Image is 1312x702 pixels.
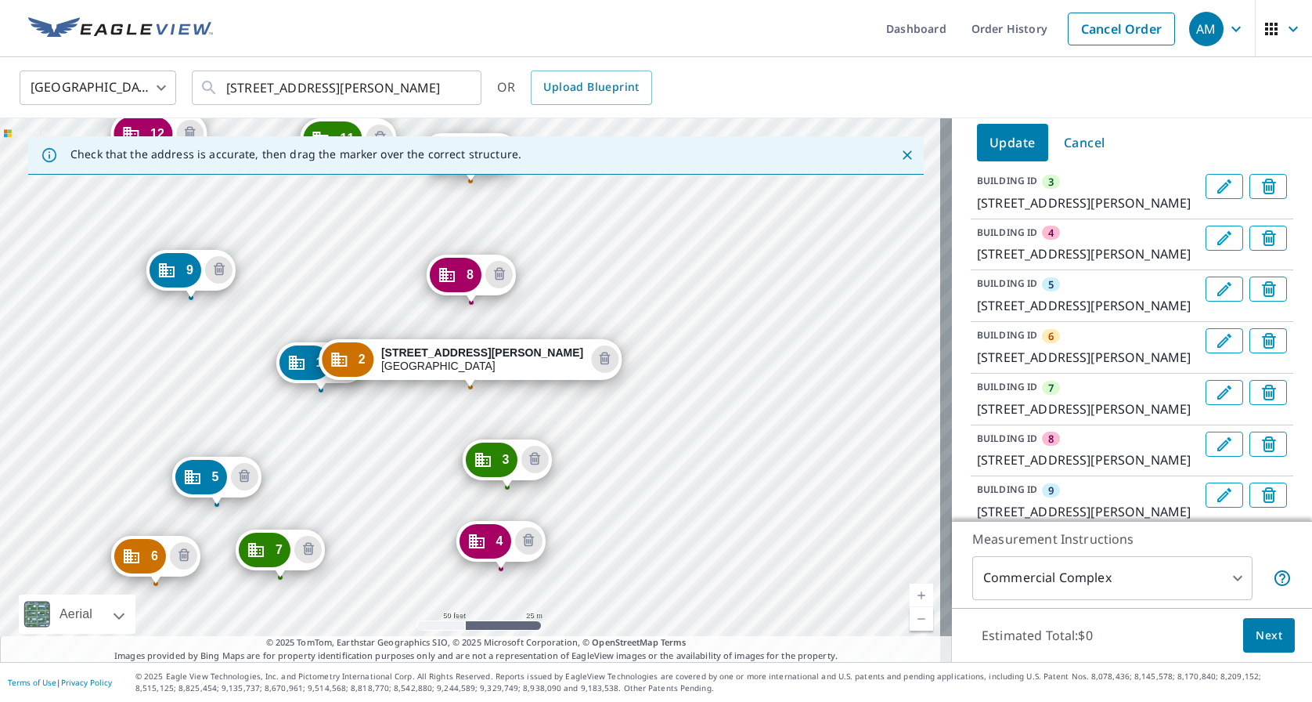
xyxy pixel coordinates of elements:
[1048,483,1054,498] span: 9
[236,530,325,578] div: Dropped pin, building 7, Commercial property, 2020 Wells Rd Orange Park, FL 32073
[381,346,583,359] strong: [STREET_ADDRESS][PERSON_NAME]
[359,353,366,365] span: 2
[531,71,651,105] a: Upload Blueprint
[1048,226,1054,240] span: 4
[592,636,658,648] a: OpenStreetMap
[186,264,193,276] span: 9
[1249,432,1287,457] button: Delete building 8
[171,457,261,505] div: Dropped pin, building 5, Commercial property, 2020 Wells Rd Orange Park, FL 32073
[319,339,622,388] div: Dropped pin, building 2, Commercial property, 2020 Wells Rd Orange Park, FL 32073
[111,536,200,584] div: Dropped pin, building 6, Commercial property, 2020 Wells Rd Orange Park, FL 32073
[8,677,56,688] a: Terms of Use
[977,432,1037,445] p: BUILDING ID
[543,78,639,97] span: Upload Blueprint
[1249,226,1287,251] button: Delete building 4
[20,66,176,110] div: [GEOGRAPHIC_DATA]
[910,607,933,631] a: Current Level 19, Zoom Out
[1206,432,1243,457] button: Edit building 8
[1051,124,1118,161] button: Cancel
[897,145,917,165] button: Close
[1206,483,1243,508] button: Edit building 9
[521,446,549,473] button: Delete building 3
[989,132,1036,154] span: Update
[497,71,652,105] div: OR
[19,595,135,634] div: Aerial
[70,147,521,161] p: Check that the address is accurate, then drag the marker over the correct structure.
[176,120,204,147] button: Delete building 12
[977,277,1037,290] p: BUILDING ID
[1048,432,1054,446] span: 8
[502,454,509,465] span: 3
[381,346,583,373] div: [GEOGRAPHIC_DATA]
[1249,174,1287,199] button: Delete building 3
[977,483,1037,496] p: BUILDING ID
[1249,277,1287,302] button: Delete building 5
[1048,277,1054,291] span: 5
[1273,569,1292,588] span: Each building may require a separate measurement report; if so, your account will be billed per r...
[300,118,396,167] div: Dropped pin, building 11, Commercial property, 2020 Wells Rd Orange Park, FL 32073
[1048,175,1054,189] span: 3
[55,595,97,634] div: Aerial
[977,174,1037,187] p: BUILDING ID
[977,328,1037,342] p: BUILDING ID
[661,636,687,648] a: Terms
[1048,329,1054,343] span: 6
[1206,174,1243,199] button: Edit building 3
[496,535,503,547] span: 4
[170,542,197,570] button: Delete building 6
[977,194,1199,212] p: [STREET_ADDRESS][PERSON_NAME]
[150,128,164,139] span: 12
[591,346,618,373] button: Delete building 2
[226,66,449,110] input: Search by address or latitude-longitude
[294,536,322,563] button: Delete building 7
[427,255,516,303] div: Dropped pin, building 8, Commercial property, 2000 Wells Rd Orange Park, FL 32073
[1064,132,1105,154] span: Cancel
[205,256,232,284] button: Delete building 9
[1243,618,1295,653] button: Next
[1249,328,1287,353] button: Delete building 6
[1256,626,1282,646] span: Next
[515,527,542,555] button: Delete building 4
[456,521,545,570] div: Dropped pin, building 4, Commercial property, 2020 Wells Rd Orange Park, FL 32073
[1048,381,1054,395] span: 7
[146,250,236,299] div: Dropped pin, building 9, Commercial property, 2020 Wells Rd Orange Park, FL 32073
[977,296,1199,315] p: [STREET_ADDRESS][PERSON_NAME]
[28,17,213,41] img: EV Logo
[340,132,354,144] span: 11
[977,124,1048,161] button: Update
[266,636,687,650] span: © 2025 TomTom, Earthstar Geographics SIO, © 2025 Microsoft Corporation, ©
[1206,277,1243,302] button: Edit building 5
[211,471,218,483] span: 5
[462,440,551,488] div: Dropped pin, building 3, Commercial property, 2020 Wells Rd Orange Park, FL 32073
[969,618,1105,653] p: Estimated Total: $0
[977,244,1199,263] p: [STREET_ADDRESS][PERSON_NAME]
[1206,328,1243,353] button: Edit building 6
[151,550,158,562] span: 6
[1249,380,1287,405] button: Delete building 7
[977,502,1199,521] p: [STREET_ADDRESS][PERSON_NAME]
[1068,13,1175,45] a: Cancel Order
[61,677,112,688] a: Privacy Policy
[276,342,365,391] div: Dropped pin, building 1, Commercial property, 2020 Wells Rd Orange Park, FL 32073
[135,671,1304,694] p: © 2025 Eagle View Technologies, Inc. and Pictometry International Corp. All Rights Reserved. Repo...
[910,584,933,607] a: Current Level 19, Zoom In
[1206,380,1243,405] button: Edit building 7
[276,544,283,555] span: 7
[972,556,1253,600] div: Commercial Complex
[977,451,1199,469] p: [STREET_ADDRESS][PERSON_NAME]
[1249,483,1287,508] button: Delete building 9
[315,356,323,368] span: 1
[977,400,1199,418] p: [STREET_ADDRESS][PERSON_NAME]
[8,678,112,687] p: |
[977,226,1037,239] p: BUILDING ID
[977,348,1199,367] p: [STREET_ADDRESS][PERSON_NAME]
[972,530,1292,548] p: Measurement Instructions
[467,269,474,280] span: 8
[231,463,258,490] button: Delete building 5
[1206,226,1243,251] button: Edit building 4
[977,380,1037,393] p: BUILDING ID
[366,125,394,152] button: Delete building 11
[1189,12,1224,46] div: AM
[485,261,513,288] button: Delete building 8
